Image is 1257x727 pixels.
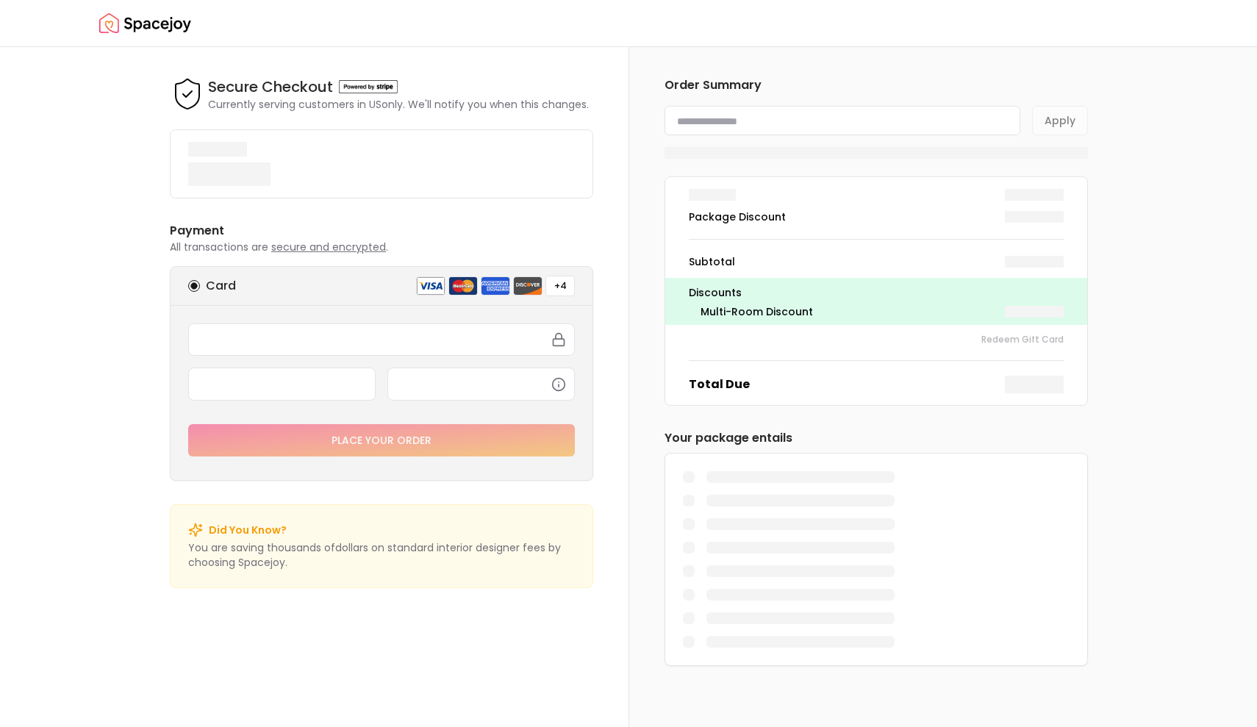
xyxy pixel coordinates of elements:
[397,377,565,390] iframe: Secure CVC input frame
[665,429,1088,447] h6: Your package entails
[170,222,593,240] h6: Payment
[198,333,565,346] iframe: Secure card number input frame
[689,209,786,224] dt: Package Discount
[208,97,589,112] p: Currently serving customers in US only. We'll notify you when this changes.
[206,277,236,295] h6: Card
[689,376,750,393] dt: Total Due
[416,276,445,296] img: visa
[689,254,735,269] dt: Subtotal
[271,240,386,254] span: secure and encrypted
[665,76,1088,94] h6: Order Summary
[208,76,333,97] h4: Secure Checkout
[689,284,1064,301] p: Discounts
[209,523,287,537] p: Did You Know?
[99,9,191,38] a: Spacejoy
[188,540,575,570] p: You are saving thousands of dollar s on standard interior designer fees by choosing Spacejoy.
[481,276,510,296] img: american express
[170,240,593,254] p: All transactions are .
[448,276,478,296] img: mastercard
[513,276,542,296] img: discover
[99,9,191,38] img: Spacejoy Logo
[339,80,398,93] img: Powered by stripe
[545,276,575,296] button: +4
[701,304,813,319] dt: Multi-Room Discount
[198,377,366,390] iframe: Secure expiration date input frame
